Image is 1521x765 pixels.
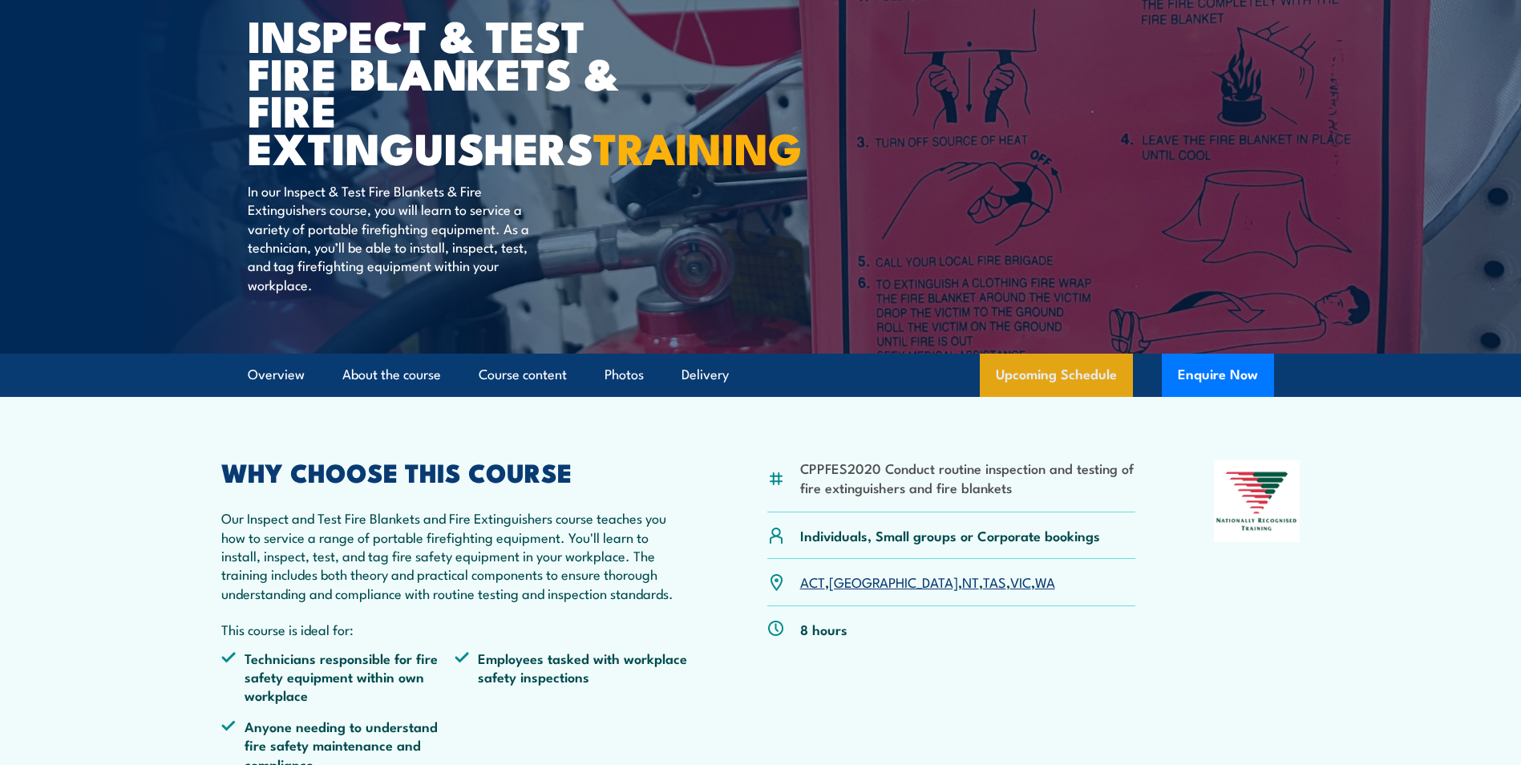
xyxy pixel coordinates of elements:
[980,354,1133,397] a: Upcoming Schedule
[221,508,690,602] p: Our Inspect and Test Fire Blankets and Fire Extinguishers course teaches you how to service a ran...
[455,649,689,705] li: Employees tasked with workplace safety inspections
[1214,460,1301,542] img: Nationally Recognised Training logo.
[983,572,1006,591] a: TAS
[221,460,690,483] h2: WHY CHOOSE THIS COURSE
[593,113,802,180] strong: TRAINING
[479,354,567,396] a: Course content
[221,649,455,705] li: Technicians responsible for fire safety equipment within own workplace
[682,354,729,396] a: Delivery
[800,620,847,638] p: 8 hours
[221,620,690,638] p: This course is ideal for:
[1010,572,1031,591] a: VIC
[342,354,441,396] a: About the course
[800,573,1055,591] p: , , , , ,
[800,572,825,591] a: ACT
[248,16,644,166] h1: Inspect & Test Fire Blankets & Fire Extinguishers
[829,572,958,591] a: [GEOGRAPHIC_DATA]
[1035,572,1055,591] a: WA
[605,354,644,396] a: Photos
[800,526,1100,544] p: Individuals, Small groups or Corporate bookings
[1162,354,1274,397] button: Enquire Now
[248,354,305,396] a: Overview
[800,459,1136,496] li: CPPFES2020 Conduct routine inspection and testing of fire extinguishers and fire blankets
[248,181,540,293] p: In our Inspect & Test Fire Blankets & Fire Extinguishers course, you will learn to service a vari...
[962,572,979,591] a: NT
